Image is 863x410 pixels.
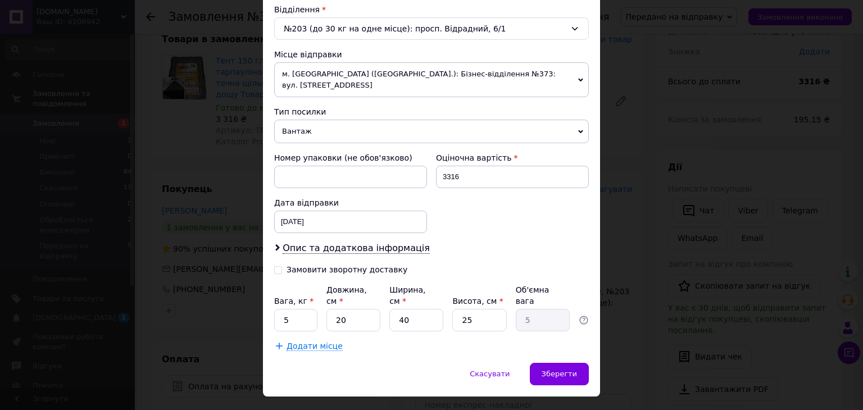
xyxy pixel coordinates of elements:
[452,297,503,306] label: Висота, см
[274,4,589,15] div: Відділення
[287,265,407,275] div: Замовити зворотну доставку
[326,285,367,306] label: Довжина, см
[274,17,589,40] div: №203 (до 30 кг на одне місце): просп. Відрадний, 6/1
[470,370,510,378] span: Скасувати
[274,107,326,116] span: Тип посилки
[274,62,589,97] span: м. [GEOGRAPHIC_DATA] ([GEOGRAPHIC_DATA].): Бізнес-відділення №373: вул. [STREET_ADDRESS]
[274,50,342,59] span: Місце відправки
[516,284,570,307] div: Об'ємна вага
[274,197,427,208] div: Дата відправки
[283,243,430,254] span: Опис та додаткова інформація
[274,152,427,163] div: Номер упаковки (не обов'язково)
[436,152,589,163] div: Оціночна вартість
[274,120,589,143] span: Вантаж
[542,370,577,378] span: Зберегти
[287,341,343,351] span: Додати місце
[274,297,314,306] label: Вага, кг
[389,285,425,306] label: Ширина, см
